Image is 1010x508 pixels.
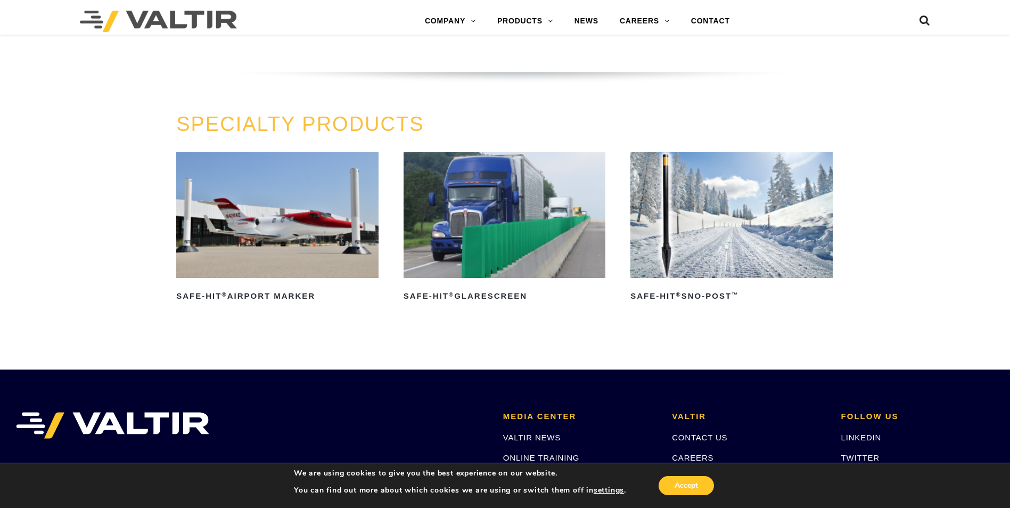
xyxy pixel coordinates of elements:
h2: Safe-Hit Sno-Post [630,288,833,305]
p: You can find out more about which cookies we are using or switch them off in . [294,486,626,495]
button: Accept [659,476,714,495]
a: Safe-Hit®Sno-Post™ [630,152,833,305]
a: COMPANY [414,11,487,32]
a: SPECIALTY PRODUCTS [176,113,424,135]
p: We are using cookies to give you the best experience on our website. [294,469,626,478]
sup: ® [449,291,454,298]
sup: ™ [732,291,738,298]
a: VALTIR NEWS [503,433,561,442]
h2: VALTIR [672,412,825,421]
a: CONTACT US [672,433,727,442]
a: CONTACT [680,11,741,32]
img: VALTIR [16,412,209,439]
sup: ® [676,291,681,298]
a: PRODUCTS [487,11,564,32]
h2: Safe-Hit Glarescreen [404,288,606,305]
h2: Safe-Hit Airport Marker [176,288,379,305]
a: TWITTER [841,453,880,462]
a: ONLINE TRAINING [503,453,579,462]
h2: FOLLOW US [841,412,994,421]
a: LINKEDIN [841,433,882,442]
a: Safe-Hit®Airport Marker [176,152,379,305]
h2: MEDIA CENTER [503,412,656,421]
a: CAREERS [609,11,680,32]
a: CAREERS [672,453,713,462]
a: Safe-Hit®Glarescreen [404,152,606,305]
sup: ® [221,291,227,298]
button: settings [594,486,624,495]
a: NEWS [564,11,609,32]
img: Valtir [80,11,237,32]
